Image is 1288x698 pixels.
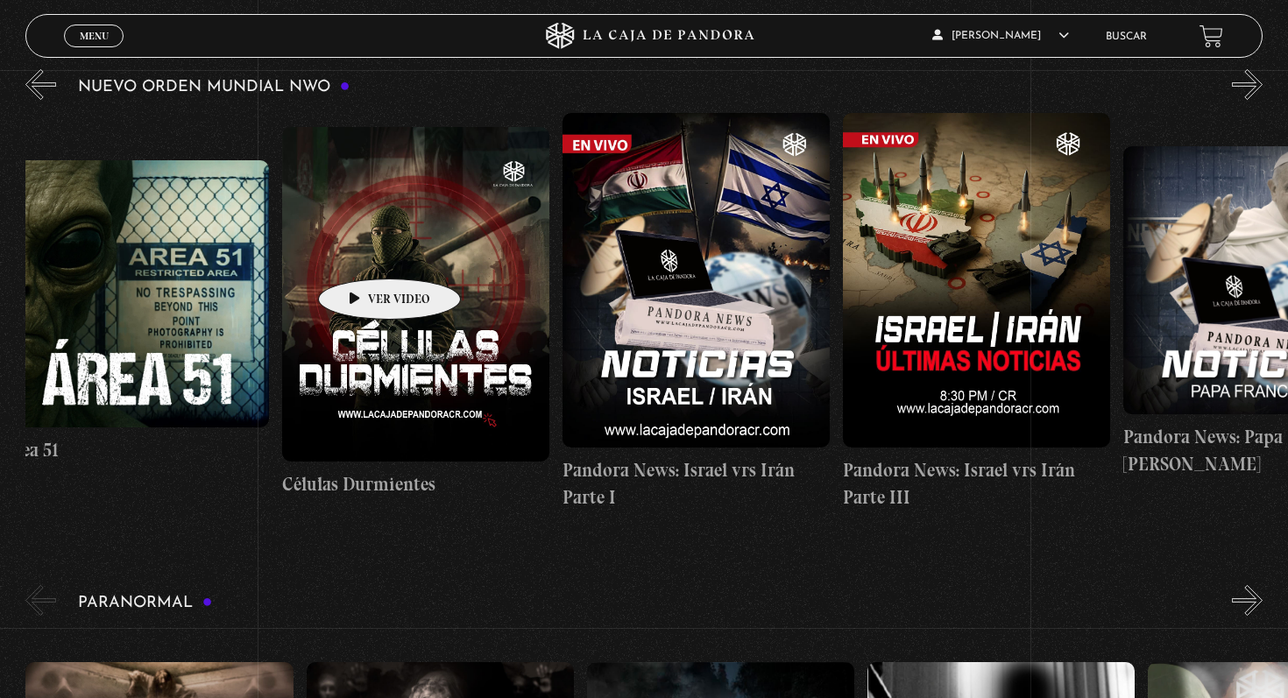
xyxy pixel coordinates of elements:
a: Pandora News: Israel vrs Irán Parte I [563,113,830,511]
span: [PERSON_NAME] [932,31,1069,41]
h3: Nuevo Orden Mundial NWO [78,79,350,95]
button: Next [1232,585,1263,616]
h4: Células Durmientes [282,470,549,498]
h3: Paranormal [78,595,212,611]
h4: Pandora News: Israel vrs Irán Parte III [843,456,1110,511]
span: Cerrar [74,46,115,58]
span: Menu [80,31,109,41]
a: Pandora News: Israel vrs Irán Parte III [843,113,1110,511]
a: View your shopping cart [1200,24,1223,47]
button: Next [1232,69,1263,100]
a: Área 51 [2,113,269,511]
button: Previous [25,69,56,100]
h4: Pandora News: Israel vrs Irán Parte I [563,456,830,511]
a: Células Durmientes [282,113,549,511]
h4: Área 51 [2,436,269,464]
a: Buscar [1106,32,1147,42]
button: Previous [25,585,56,616]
